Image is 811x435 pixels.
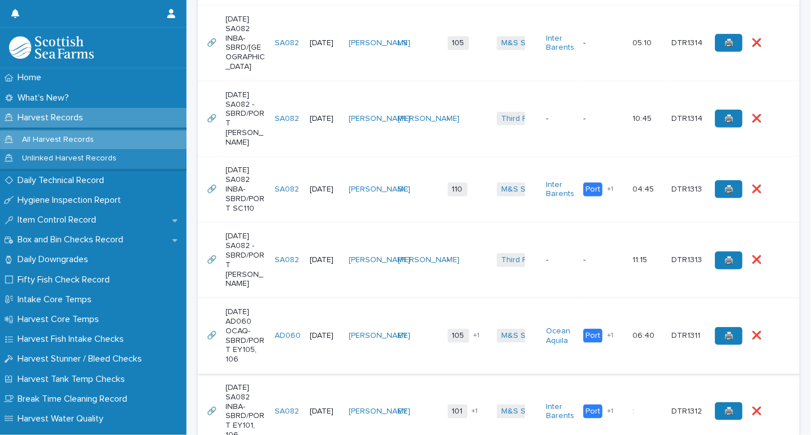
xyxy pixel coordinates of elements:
p: [DATE] SA082 INBA-SBRD/[GEOGRAPHIC_DATA] [225,15,266,72]
tr: 🔗🔗 [DATE] SA082 -SBRD/PORT [PERSON_NAME]SA082 [DATE][PERSON_NAME] [PERSON_NAME] -Third Party Salm... [198,223,806,298]
span: 🖨️ [724,39,734,47]
tr: 🔗🔗 [DATE] AD060 OCAQ-SBRD/PORT EY105, 106AD060 [DATE][PERSON_NAME] EY 105+1M&S Select Ocean Aquil... [198,298,806,374]
span: 105 [448,329,469,343]
p: [DATE] SA082 -SBRD/PORT [PERSON_NAME] [225,90,266,147]
p: Fifty Fish Check Record [13,275,119,285]
p: DTR1313 [671,182,704,194]
p: 04:45 [633,182,657,194]
p: Unlinked Harvest Records [13,154,125,163]
a: [PERSON_NAME] [349,185,410,194]
p: 🔗 [207,253,219,265]
span: 🖨️ [724,256,734,264]
tr: 🔗🔗 [DATE] SA082 -SBRD/PORT [PERSON_NAME]SA082 [DATE][PERSON_NAME] [PERSON_NAME] -Third Party Salm... [198,81,806,156]
p: DTR1314 [671,36,705,48]
p: 🔗 [207,404,219,416]
p: ❌ [752,329,764,341]
p: ❌ [752,112,764,124]
p: - [583,255,623,265]
a: 🖨️ [715,402,743,420]
p: Harvest Tank Temp Checks [13,374,134,385]
p: Home [13,72,50,83]
p: DTR1314 [671,112,705,124]
a: LN [398,38,407,48]
p: - [448,255,488,265]
a: Inter Barents [546,180,574,199]
p: 11:15 [633,253,650,265]
p: 🔗 [207,112,219,124]
p: Harvest Fish Intake Checks [13,334,133,345]
a: [PERSON_NAME] [349,255,410,265]
p: : [633,404,637,416]
a: SA082 [275,38,299,48]
p: Daily Technical Record [13,175,113,186]
p: [DATE] [310,255,339,265]
a: Inter Barents [546,34,574,53]
a: [PERSON_NAME] [349,407,410,416]
a: [PERSON_NAME] [349,331,410,341]
span: + 1 [607,186,613,193]
p: 🔗 [207,182,219,194]
p: DTR1313 [671,253,704,265]
p: Harvest Core Temps [13,314,108,325]
p: 06:40 [633,329,657,341]
a: SC [398,185,409,194]
p: What's New? [13,93,78,103]
p: [DATE] [310,331,339,341]
p: Harvest Records [13,112,92,123]
span: 🖨️ [724,332,734,340]
span: + 1 [474,332,480,339]
div: Port [583,329,602,343]
a: Ocean Aquila [546,327,574,346]
p: Harvest Water Quality [13,414,112,424]
p: All Harvest Records [13,135,103,145]
p: 🔗 [207,329,219,341]
a: [PERSON_NAME] [398,114,459,124]
span: 110 [448,182,467,197]
p: Intake Core Temps [13,294,101,305]
a: [PERSON_NAME] [398,255,459,265]
a: EY [398,331,407,341]
a: 🖨️ [715,327,743,345]
a: M&S Select [501,185,544,194]
p: [DATE] [310,38,339,48]
p: 05:10 [633,36,654,48]
p: [DATE] [310,114,339,124]
p: DTR1312 [671,404,704,416]
p: - [583,38,623,48]
p: Daily Downgrades [13,254,97,265]
a: Inter Barents [546,402,574,421]
a: SA082 [275,255,299,265]
p: Break Time Cleaning Record [13,394,136,404]
p: ❌ [752,253,764,265]
span: 🖨️ [724,185,734,193]
tr: 🔗🔗 [DATE] SA082 INBA-SBRD/[GEOGRAPHIC_DATA]SA082 [DATE][PERSON_NAME] LN 105M&S Select Inter Baren... [198,5,806,81]
p: 10:45 [633,112,654,124]
div: Port [583,182,602,197]
a: M&S Select [501,38,544,48]
p: [DATE] SA082 INBA-SBRD/PORT SC110 [225,166,266,213]
span: + 1 [607,408,613,415]
a: M&S Select [501,331,544,341]
img: mMrefqRFQpe26GRNOUkG [9,36,94,59]
p: - [448,114,488,124]
a: 🖨️ [715,34,743,52]
span: + 1 [607,332,613,339]
span: 105 [448,36,469,50]
p: - [546,255,574,265]
p: ❌ [752,404,764,416]
p: [DATE] [310,185,339,194]
tr: 🔗🔗 [DATE] SA082 INBA-SBRD/PORT SC110SA082 [DATE][PERSON_NAME] SC 110M&S Select Inter Barents Port... [198,156,806,223]
span: 101 [448,404,467,419]
span: 🖨️ [724,115,734,123]
a: M&S Select [501,407,544,416]
span: 🖨️ [724,407,734,415]
a: AD060 [275,331,301,341]
a: Third Party Salmon [501,255,570,265]
p: Harvest Stunner / Bleed Checks [13,354,151,364]
p: 🔗 [207,36,219,48]
a: EY [398,407,407,416]
p: - [546,114,574,124]
a: SA082 [275,114,299,124]
a: 🖨️ [715,110,743,128]
a: 🖨️ [715,251,743,269]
